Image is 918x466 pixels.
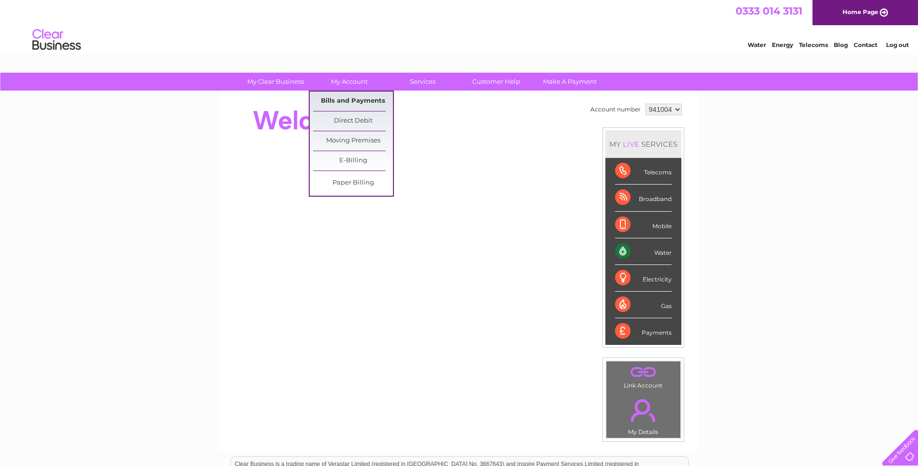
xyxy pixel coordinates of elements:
[615,158,672,185] div: Telecoms
[588,101,643,118] td: Account number
[772,41,793,48] a: Energy
[313,111,393,131] a: Direct Debit
[383,73,463,91] a: Services
[615,292,672,318] div: Gas
[854,41,877,48] a: Contact
[615,318,672,344] div: Payments
[309,73,389,91] a: My Account
[530,73,610,91] a: Make A Payment
[313,173,393,193] a: Paper Billing
[231,5,688,47] div: Clear Business is a trading name of Verastar Limited (registered in [GEOGRAPHIC_DATA] No. 3667643...
[615,185,672,211] div: Broadband
[615,238,672,265] div: Water
[605,130,681,158] div: MY SERVICES
[313,92,393,111] a: Bills and Payments
[615,265,672,292] div: Electricity
[606,391,681,438] td: My Details
[609,364,678,381] a: .
[32,25,81,55] img: logo.png
[799,41,828,48] a: Telecoms
[834,41,848,48] a: Blog
[236,73,316,91] a: My Clear Business
[748,41,766,48] a: Water
[621,140,641,149] div: LIVE
[615,212,672,238] div: Mobile
[886,41,909,48] a: Log out
[606,361,681,391] td: Link Account
[609,393,678,427] a: .
[313,151,393,171] a: E-Billing
[736,5,802,17] a: 0333 014 3131
[313,131,393,151] a: Moving Premises
[456,73,536,91] a: Customer Help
